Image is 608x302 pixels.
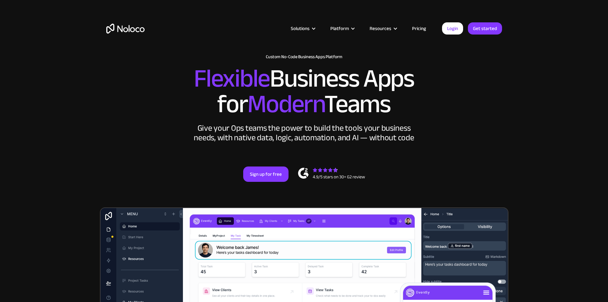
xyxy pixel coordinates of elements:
[194,55,270,102] span: Flexible
[322,24,362,33] div: Platform
[243,166,289,182] a: Sign up for free
[442,22,463,35] a: Login
[468,22,502,35] a: Get started
[192,123,416,143] div: Give your Ops teams the power to build the tools your business needs, with native data, logic, au...
[330,24,349,33] div: Platform
[247,80,324,128] span: Modern
[362,24,404,33] div: Resources
[106,66,502,117] h2: Business Apps for Teams
[404,24,434,33] a: Pricing
[283,24,322,33] div: Solutions
[106,24,145,34] a: home
[370,24,391,33] div: Resources
[291,24,310,33] div: Solutions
